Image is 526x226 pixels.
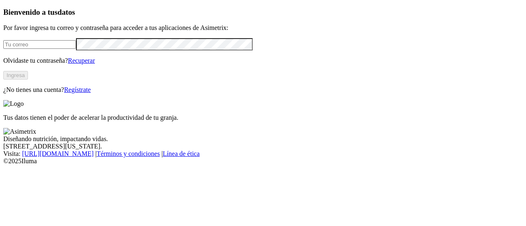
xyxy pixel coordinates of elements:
div: Diseñando nutrición, impactando vidas. [3,135,523,143]
p: Por favor ingresa tu correo y contraseña para acceder a tus aplicaciones de Asimetrix: [3,24,523,32]
div: © 2025 Iluma [3,158,523,165]
a: [URL][DOMAIN_NAME] [22,150,94,157]
a: Regístrate [64,86,91,93]
img: Logo [3,100,24,107]
a: Recuperar [68,57,95,64]
img: Asimetrix [3,128,36,135]
button: Ingresa [3,71,28,80]
p: Olvidaste tu contraseña? [3,57,523,64]
p: ¿No tienes una cuenta? [3,86,523,94]
h3: Bienvenido a tus [3,8,523,17]
div: [STREET_ADDRESS][US_STATE]. [3,143,523,150]
a: Línea de ética [163,150,200,157]
span: datos [58,8,75,16]
p: Tus datos tienen el poder de acelerar la productividad de tu granja. [3,114,523,121]
a: Términos y condiciones [97,150,160,157]
input: Tu correo [3,40,76,49]
div: Visita : | | [3,150,523,158]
